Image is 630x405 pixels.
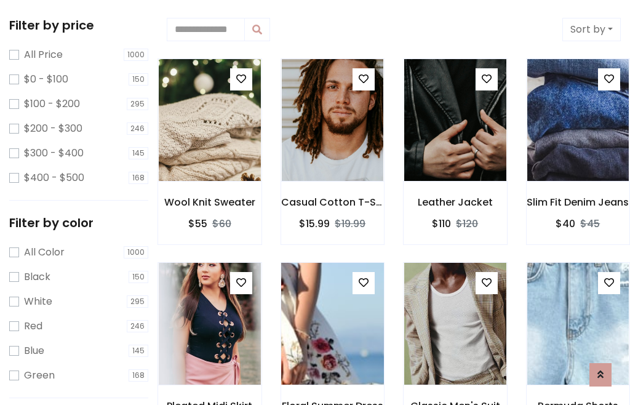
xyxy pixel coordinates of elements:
[24,170,84,185] label: $400 - $500
[562,18,621,41] button: Sort by
[9,215,148,230] h5: Filter by color
[24,319,42,334] label: Red
[24,121,82,136] label: $200 - $300
[580,217,600,231] del: $45
[124,246,148,259] span: 1000
[527,196,630,208] h6: Slim Fit Denim Jeans
[24,270,50,284] label: Black
[24,294,52,309] label: White
[432,218,451,230] h6: $110
[24,97,80,111] label: $100 - $200
[24,368,55,383] label: Green
[129,271,148,283] span: 150
[24,47,63,62] label: All Price
[299,218,330,230] h6: $15.99
[129,369,148,382] span: 168
[124,49,148,61] span: 1000
[129,172,148,184] span: 168
[24,72,68,87] label: $0 - $100
[24,343,44,358] label: Blue
[129,147,148,159] span: 145
[212,217,231,231] del: $60
[127,98,148,110] span: 295
[127,295,148,308] span: 295
[188,218,207,230] h6: $55
[456,217,478,231] del: $120
[556,218,575,230] h6: $40
[24,146,84,161] label: $300 - $400
[9,18,148,33] h5: Filter by price
[158,196,261,208] h6: Wool Knit Sweater
[281,196,385,208] h6: Casual Cotton T-Shirt
[335,217,365,231] del: $19.99
[127,320,148,332] span: 246
[24,245,65,260] label: All Color
[127,122,148,135] span: 246
[404,196,507,208] h6: Leather Jacket
[129,73,148,86] span: 150
[129,345,148,357] span: 145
